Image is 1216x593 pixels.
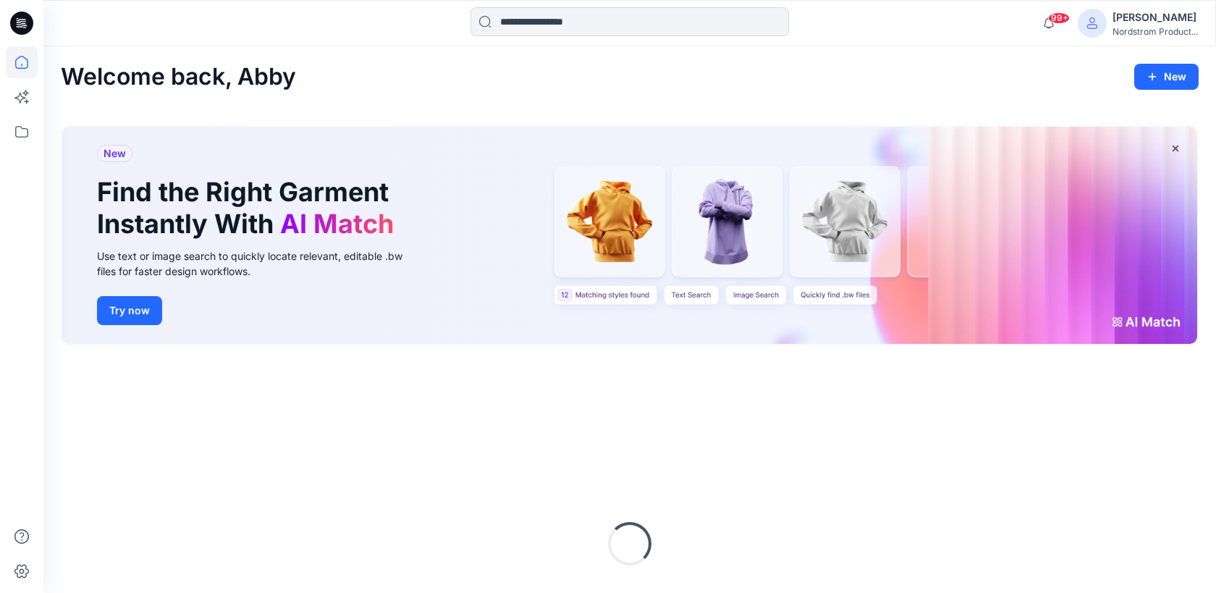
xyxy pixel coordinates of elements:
h2: Welcome back, Abby [61,64,296,91]
h1: Find the Right Garment Instantly With [97,177,401,239]
button: Try now [97,296,162,325]
svg: avatar [1086,17,1098,29]
span: New [104,145,126,162]
button: New [1134,64,1199,90]
div: [PERSON_NAME] [1112,9,1198,26]
span: AI Match [280,208,394,240]
div: Use text or image search to quickly locate relevant, editable .bw files for faster design workflows. [97,248,423,279]
span: 99+ [1048,12,1070,24]
div: Nordstrom Product... [1112,26,1198,37]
